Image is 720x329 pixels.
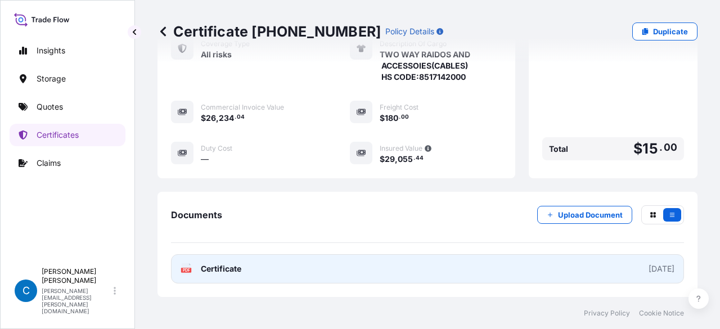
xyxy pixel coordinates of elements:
[37,101,63,112] p: Quotes
[380,155,385,163] span: $
[398,155,413,163] span: 055
[385,26,434,37] p: Policy Details
[216,114,219,122] span: ,
[385,155,395,163] span: 29
[171,254,684,283] a: PDFCertificate[DATE]
[37,73,66,84] p: Storage
[385,114,398,122] span: 180
[157,22,381,40] p: Certificate [PHONE_NUMBER]
[237,115,245,119] span: 04
[201,144,232,153] span: Duty Cost
[42,287,111,314] p: [PERSON_NAME][EMAIL_ADDRESS][PERSON_NAME][DOMAIN_NAME]
[632,22,697,40] a: Duplicate
[653,26,688,37] p: Duplicate
[10,152,125,174] a: Claims
[10,96,125,118] a: Quotes
[558,209,623,220] p: Upload Document
[380,144,422,153] span: Insured Value
[201,114,206,122] span: $
[183,268,190,272] text: PDF
[171,209,222,220] span: Documents
[401,115,409,119] span: 00
[413,156,415,160] span: .
[395,155,398,163] span: ,
[659,144,663,151] span: .
[37,129,79,141] p: Certificates
[416,156,424,160] span: 44
[235,115,236,119] span: .
[642,142,658,156] span: 15
[10,39,125,62] a: Insights
[639,309,684,318] a: Cookie Notice
[206,114,216,122] span: 26
[37,157,61,169] p: Claims
[399,115,400,119] span: .
[649,263,674,274] div: [DATE]
[664,144,677,151] span: 00
[549,143,568,155] span: Total
[380,114,385,122] span: $
[201,103,284,112] span: Commercial Invoice Value
[37,45,65,56] p: Insights
[380,49,472,83] span: TWO WAY RAIDOS AND ACCESSOIES(CABLES) HS CODE:8517142000
[633,142,642,156] span: $
[10,124,125,146] a: Certificates
[537,206,632,224] button: Upload Document
[584,309,630,318] a: Privacy Policy
[42,267,111,285] p: [PERSON_NAME] [PERSON_NAME]
[201,263,241,274] span: Certificate
[201,154,209,165] span: —
[219,114,234,122] span: 234
[10,67,125,90] a: Storage
[380,103,418,112] span: Freight Cost
[22,285,30,296] span: C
